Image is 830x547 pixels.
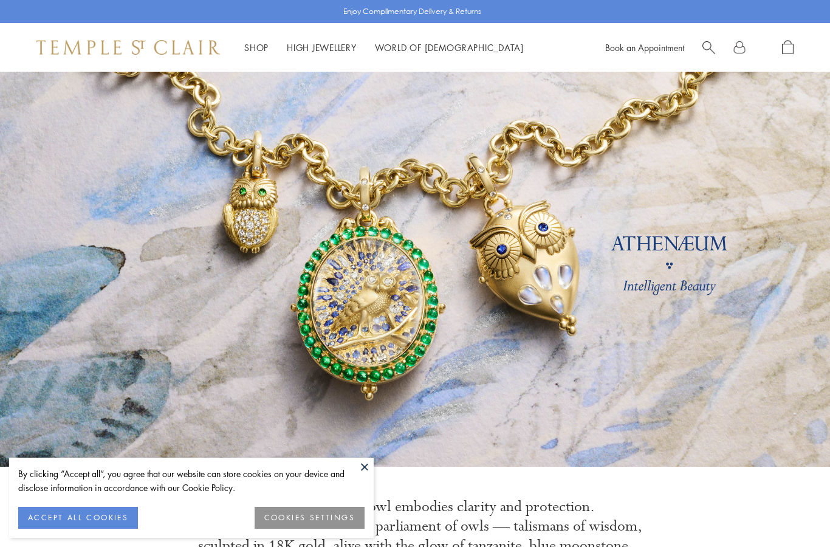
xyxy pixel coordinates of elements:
a: World of [DEMOGRAPHIC_DATA]World of [DEMOGRAPHIC_DATA] [375,41,524,53]
a: High JewelleryHigh Jewellery [287,41,357,53]
div: By clicking “Accept all”, you agree that our website can store cookies on your device and disclos... [18,467,365,495]
img: Temple St. Clair [36,40,220,55]
a: Search [702,40,715,55]
a: Open Shopping Bag [782,40,794,55]
a: ShopShop [244,41,269,53]
p: Enjoy Complimentary Delivery & Returns [343,5,481,18]
button: ACCEPT ALL COOKIES [18,507,138,529]
button: COOKIES SETTINGS [255,507,365,529]
iframe: Gorgias live chat messenger [769,490,818,535]
nav: Main navigation [244,40,524,55]
a: Book an Appointment [605,41,684,53]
